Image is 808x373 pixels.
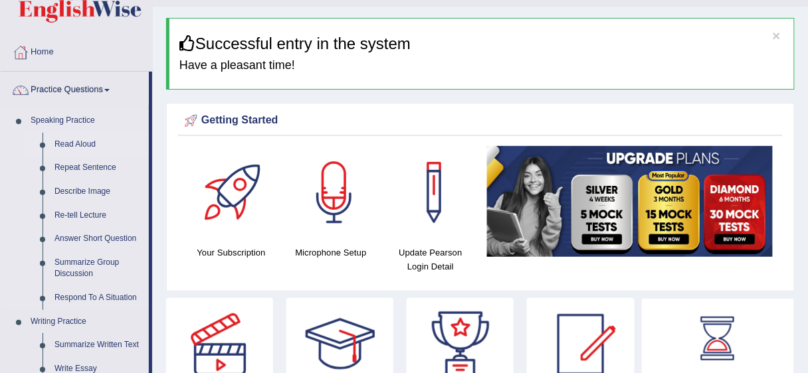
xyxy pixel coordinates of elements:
h4: Your Subscription [188,246,274,260]
a: Writing Practice [25,310,149,334]
a: Summarize Group Discussion [49,251,149,286]
img: small5.jpg [487,146,773,256]
a: Practice Questions [1,72,149,105]
a: Repeat Sentence [49,156,149,180]
div: Getting Started [181,111,779,131]
a: Read Aloud [49,133,149,157]
h3: Successful entry in the system [179,35,784,52]
a: Respond To A Situation [49,286,149,310]
a: Describe Image [49,180,149,204]
h4: Microphone Setup [288,246,374,260]
button: × [773,29,781,42]
h4: Have a pleasant time! [179,59,784,72]
a: Speaking Practice [25,109,149,133]
a: Re-tell Lecture [49,204,149,228]
a: Summarize Written Text [49,333,149,357]
a: Answer Short Question [49,227,149,251]
h4: Update Pearson Login Detail [387,246,474,273]
a: Home [1,34,152,67]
